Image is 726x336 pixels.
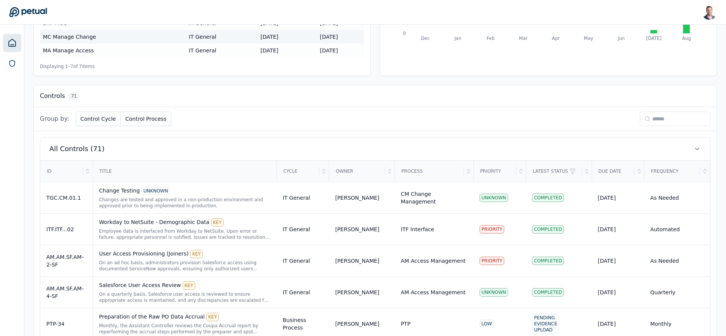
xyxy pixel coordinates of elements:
div: Latest Status [527,161,582,181]
div: KEY [190,250,203,258]
div: [PERSON_NAME] [335,320,379,328]
tspan: Aug [682,36,691,41]
td: IT General [276,213,329,245]
td: IT General [186,44,257,57]
div: KEY [183,281,195,290]
div: Owner [330,161,385,181]
tspan: Mar [519,36,528,41]
td: As Needed [644,182,710,213]
td: As Needed [644,245,710,276]
div: UNKNOWN [480,288,508,297]
td: IT General [276,182,329,213]
span: All Controls (71) [49,144,104,154]
tspan: May [584,36,593,41]
button: All Controls (71) [40,137,710,160]
div: PRIORITY [480,257,504,265]
div: [DATE] [598,289,638,296]
td: IT General [186,30,257,44]
tspan: Jan [454,36,462,41]
div: AM Access Management [401,257,466,265]
div: [DATE] [598,194,638,202]
div: ITF Interface [401,226,434,233]
span: Displaying 1– 7 of 7 items [40,63,95,69]
tspan: Jun [617,36,625,41]
a: SOC 1 Reports [4,55,21,72]
div: [PERSON_NAME] [335,257,379,265]
div: Pending Evidence Upload [532,314,559,334]
div: Employee data is interfaced from Workday to NetSuite. Upon error or failure, appropriate personne... [99,228,271,240]
div: UNKNOWN [480,194,508,202]
div: PTP-34 [46,320,87,328]
div: Frequency [645,161,700,181]
div: PTP [401,320,410,328]
div: AM.AM.SF.AM-4-SF [46,285,87,300]
a: Go to Dashboard [9,7,47,17]
div: LOW [480,320,494,328]
div: Due Date [592,161,634,181]
div: Preparation of the Raw PO Data Accrual [99,313,271,321]
td: [DATE] [257,44,317,57]
h3: Controls [40,91,65,101]
div: Monthly, the Assistant Controller reviews the Coupa Accrual report by reperforming the accrual st... [99,323,271,335]
span: 71 [68,92,80,100]
tspan: Dec [421,36,429,41]
div: ID [41,161,83,181]
tspan: Feb [486,36,494,41]
div: Process [395,161,464,181]
div: AM Access Management [401,289,466,296]
div: Workday to NetSuite - Demographic Data [99,218,271,227]
div: Completed [532,257,564,265]
td: IT General [276,245,329,276]
button: Control Process [121,112,171,126]
div: Completed [532,225,564,233]
div: [PERSON_NAME] [335,194,379,202]
td: Automated [644,213,710,245]
div: Changes are tested and approved in a non-production environment and approved prior to being imple... [99,197,271,209]
img: Snir Kodesh [702,5,717,20]
div: TGC.CM.01.1 [46,194,87,202]
tspan: 0 [403,31,406,36]
div: [DATE] [598,226,638,233]
div: AM.AM.SF.AM-2-SF [46,253,87,268]
div: User Access Provisioning (Joiners) [99,250,271,258]
tspan: [DATE] [646,36,662,41]
td: IT General [276,276,329,308]
button: Control Cycle [76,112,121,126]
span: Group by: [40,114,69,123]
div: Salesforce User Access Review [99,281,271,290]
div: Cycle [277,161,319,181]
div: Change Testing [99,187,271,195]
tspan: Apr [552,36,560,41]
a: Dashboard [3,34,21,52]
div: ITF.ITF...02 [46,226,87,233]
td: MC Manage Change [40,30,186,44]
div: On a quarterly basis, Salesforce user access is reviewed to ensure appropriate access is maintain... [99,291,271,303]
div: Priority [474,161,516,181]
div: KEY [211,218,224,227]
div: PRIORITY [480,225,504,233]
div: [PERSON_NAME] [335,289,379,296]
div: [DATE] [598,257,638,265]
td: [DATE] [257,30,317,44]
div: UNKNOWN [142,187,170,195]
div: Title [93,161,276,181]
td: MA Manage Access [40,44,186,57]
div: [DATE] [598,320,638,328]
div: Completed [532,194,564,202]
div: Completed [532,288,564,297]
div: [PERSON_NAME] [335,226,379,233]
td: [DATE] [317,44,364,57]
div: KEY [206,313,219,321]
div: CM Change Management [401,190,467,205]
div: On an ad hoc basis, administrators provision Salesforce access using documented ServiceNow approv... [99,260,271,272]
td: [DATE] [317,30,364,44]
td: Quarterly [644,276,710,308]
